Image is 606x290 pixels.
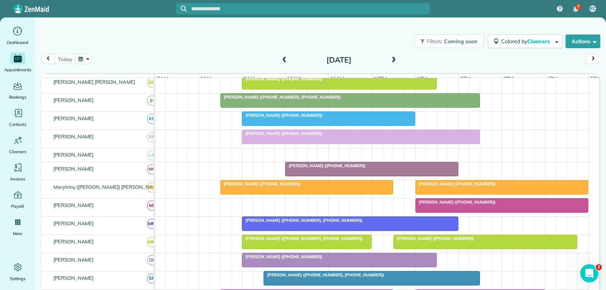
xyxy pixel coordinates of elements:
[292,56,386,64] h2: [DATE]
[3,261,32,282] a: Settings
[52,166,95,172] span: [PERSON_NAME]
[415,75,429,82] span: 1pm
[242,113,323,118] span: [PERSON_NAME] ([PHONE_NUMBER])
[10,275,26,282] span: Settings
[3,134,32,155] a: Cleaners
[242,254,323,259] span: [PERSON_NAME] ([PHONE_NUMBER])
[52,202,95,208] span: [PERSON_NAME]
[41,54,55,64] button: prev
[285,163,366,168] span: [PERSON_NAME] ([PHONE_NUMBER])
[52,238,95,245] span: [PERSON_NAME]
[427,38,443,45] span: Filters:
[52,257,95,263] span: [PERSON_NAME]
[459,75,472,82] span: 2pm
[147,114,157,124] span: KR
[596,264,602,270] span: 2
[52,133,95,140] span: [PERSON_NAME]
[52,115,95,121] span: [PERSON_NAME]
[9,121,26,128] span: Contacts
[590,6,595,12] span: KC
[527,38,551,45] span: Cleaners
[52,152,95,158] span: [PERSON_NAME]
[52,220,95,226] span: [PERSON_NAME]
[3,52,32,74] a: Appointments
[52,79,137,85] span: [PERSON_NAME] [PERSON_NAME]
[147,201,157,211] span: ML
[147,77,157,88] span: GG
[415,199,496,205] span: [PERSON_NAME] ([PHONE_NUMBER])
[242,236,363,241] span: [PERSON_NAME] ([PHONE_NUMBER], [PHONE_NUMBER])
[199,75,213,82] span: 8am
[263,272,384,277] span: [PERSON_NAME] ([PHONE_NUMBER], [PHONE_NUMBER])
[3,80,32,101] a: Bookings
[242,76,323,82] span: [PERSON_NAME] ([PHONE_NUMBER])
[52,97,95,103] span: [PERSON_NAME]
[147,96,157,106] span: JH
[52,184,163,190] span: Marytriny ([PERSON_NAME]) [PERSON_NAME]
[220,181,301,187] span: [PERSON_NAME] ([PHONE_NUMBER])
[3,161,32,183] a: Invoices
[4,66,31,74] span: Appointments
[147,273,157,284] span: SR
[372,75,388,82] span: 12pm
[147,219,157,229] span: MM
[176,6,187,12] button: Focus search
[586,54,600,64] button: next
[242,75,256,82] span: 9am
[10,175,25,183] span: Invoices
[147,182,157,193] span: ME
[3,25,32,46] a: Dashboard
[577,4,579,10] span: 7
[11,202,25,210] span: Payroll
[285,75,302,82] span: 10am
[242,131,323,136] span: [PERSON_NAME] ([PHONE_NUMBER])
[9,93,27,101] span: Bookings
[3,189,32,210] a: Payroll
[565,34,600,48] button: Actions
[329,75,346,82] span: 11am
[242,218,363,223] span: [PERSON_NAME] ([PHONE_NUMBER], [PHONE_NUMBER])
[147,255,157,265] span: OR
[444,38,478,45] span: Coming soon
[488,34,562,48] button: Colored byCleaners
[580,264,598,282] iframe: Intercom live chat
[545,75,559,82] span: 4pm
[55,54,75,64] button: today
[415,181,496,187] span: [PERSON_NAME] ([PHONE_NUMBER])
[589,75,602,82] span: 5pm
[147,237,157,247] span: MM
[501,38,553,45] span: Colored by
[3,107,32,128] a: Contacts
[568,1,584,17] div: 7 unread notifications
[155,75,169,82] span: 7am
[7,39,28,46] span: Dashboard
[147,150,157,160] span: LC
[181,6,187,12] svg: Focus search
[502,75,515,82] span: 3pm
[147,132,157,142] span: KR
[9,148,26,155] span: Cleaners
[52,275,95,281] span: [PERSON_NAME]
[393,236,474,241] span: [PERSON_NAME] ([PHONE_NUMBER])
[13,230,22,237] span: More
[147,164,157,174] span: MG
[220,94,341,100] span: [PERSON_NAME] ([PHONE_NUMBER], [PHONE_NUMBER])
